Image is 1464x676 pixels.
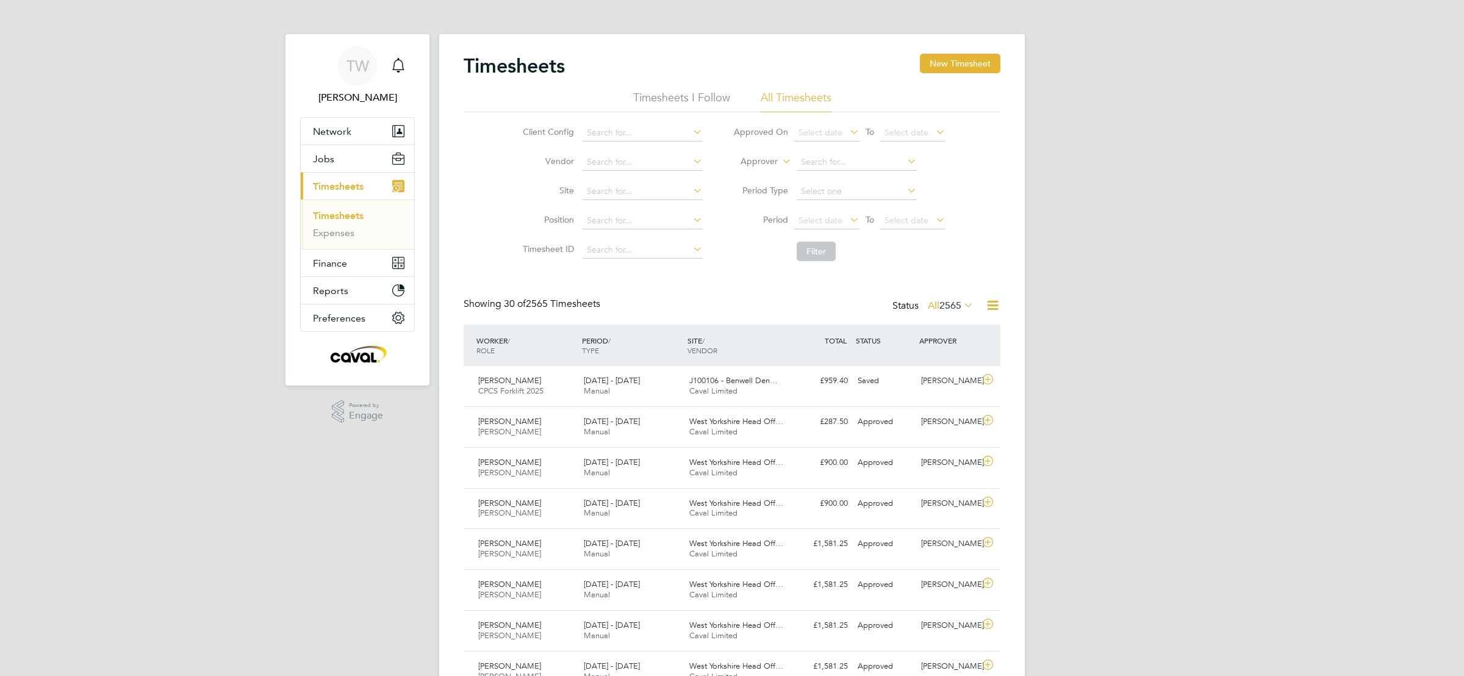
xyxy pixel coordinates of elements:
label: Position [519,214,574,225]
span: West Yorkshire Head Off… [689,457,783,467]
span: [DATE] - [DATE] [584,375,640,386]
img: caval-logo-retina.png [327,344,388,364]
span: [DATE] - [DATE] [584,579,640,589]
div: PERIOD [579,329,684,361]
span: [PERSON_NAME] [478,548,541,559]
div: £287.50 [789,412,853,432]
label: Period [733,214,788,225]
div: [PERSON_NAME] [916,616,980,636]
label: Period Type [733,185,788,196]
span: 30 of [504,298,526,310]
button: Network [301,118,414,145]
span: Engage [349,411,383,421]
span: 2565 Timesheets [504,298,600,310]
span: West Yorkshire Head Off… [689,538,783,548]
span: West Yorkshire Head Off… [689,661,783,671]
span: TYPE [582,345,599,355]
span: [PERSON_NAME] [478,467,541,478]
div: [PERSON_NAME] [916,534,980,554]
span: Select date [798,127,842,138]
span: [DATE] - [DATE] [584,498,640,508]
input: Search for... [583,242,703,259]
span: TOTAL [825,336,847,345]
span: Manual [584,467,610,478]
span: / [702,336,705,345]
span: Caval Limited [689,426,737,437]
span: [DATE] - [DATE] [584,457,640,467]
span: Manual [584,548,610,559]
a: TW[PERSON_NAME] [300,46,415,105]
span: Finance [313,257,347,269]
div: [PERSON_NAME] [916,575,980,595]
span: West Yorkshire Head Off… [689,416,783,426]
span: [DATE] - [DATE] [584,661,640,671]
a: Expenses [313,227,354,239]
div: £1,581.25 [789,575,853,595]
span: / [508,336,510,345]
span: [DATE] - [DATE] [584,538,640,548]
input: Search for... [583,154,703,171]
div: £1,581.25 [789,616,853,636]
div: SITE [684,329,790,361]
span: Manual [584,630,610,641]
span: Preferences [313,312,365,324]
div: Approved [853,453,916,473]
label: Approved On [733,126,788,137]
span: Caval Limited [689,630,737,641]
span: Manual [584,426,610,437]
div: Approved [853,575,916,595]
span: 2565 [939,300,961,312]
span: West Yorkshire Head Off… [689,498,783,508]
span: ROLE [476,345,495,355]
button: New Timesheet [920,54,1000,73]
span: CPCS Forklift 2025 [478,386,544,396]
span: Caval Limited [689,548,737,559]
span: Select date [884,215,928,226]
label: Site [519,185,574,196]
span: J100106 - Benwell Den… [689,375,778,386]
div: £1,581.25 [789,534,853,554]
button: Finance [301,250,414,276]
input: Search for... [583,124,703,142]
label: Approver [723,156,778,168]
span: [PERSON_NAME] [478,620,541,630]
span: [PERSON_NAME] [478,375,541,386]
div: STATUS [853,329,916,351]
div: Approved [853,412,916,432]
span: West Yorkshire Head Off… [689,620,783,630]
span: Caval Limited [689,589,737,600]
li: All Timesheets [761,90,831,112]
div: Showing [464,298,603,311]
span: Manual [584,386,610,396]
div: [PERSON_NAME] [916,371,980,391]
a: Powered byEngage [332,400,384,423]
div: £959.40 [789,371,853,391]
a: Go to home page [300,344,415,364]
input: Search for... [797,154,917,171]
div: Approved [853,534,916,554]
div: Approved [853,616,916,636]
h2: Timesheets [464,54,565,78]
span: Caval Limited [689,508,737,518]
span: [PERSON_NAME] [478,630,541,641]
span: Manual [584,589,610,600]
span: [PERSON_NAME] [478,579,541,589]
button: Filter [797,242,836,261]
div: £900.00 [789,453,853,473]
span: [DATE] - [DATE] [584,416,640,426]
div: Approved [853,494,916,514]
button: Reports [301,277,414,304]
div: Timesheets [301,200,414,249]
div: Saved [853,371,916,391]
span: Tim Wells [300,90,415,105]
span: / [608,336,611,345]
span: [PERSON_NAME] [478,508,541,518]
div: [PERSON_NAME] [916,412,980,432]
input: Select one [797,183,917,200]
span: [PERSON_NAME] [478,538,541,548]
span: Caval Limited [689,467,737,478]
label: Timesheet ID [519,243,574,254]
div: [PERSON_NAME] [916,494,980,514]
span: [PERSON_NAME] [478,426,541,437]
div: APPROVER [916,329,980,351]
